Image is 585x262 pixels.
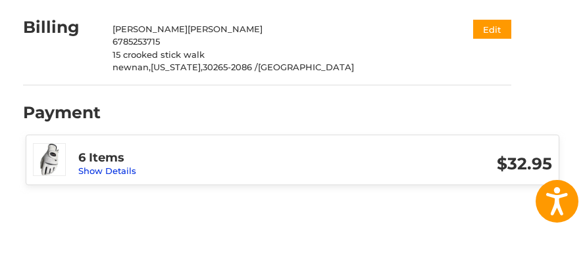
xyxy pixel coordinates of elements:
[23,17,100,37] h2: Billing
[258,62,354,72] span: [GEOGRAPHIC_DATA]
[473,20,511,39] button: Edit
[78,165,136,176] a: Show Details
[113,49,205,60] span: 15 crooked stick walk
[315,154,552,174] h3: $32.95
[188,24,263,34] span: [PERSON_NAME]
[113,24,188,34] span: [PERSON_NAME]
[34,144,65,175] img: PowerBilt Sure-Soft Golf Gloves
[151,62,203,72] span: [US_STATE],
[78,150,315,165] h3: 6 Items
[203,62,258,72] span: 30265-2086 /
[113,36,160,47] span: 6785253715
[23,102,101,123] h2: Payment
[113,62,151,72] span: newnan,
